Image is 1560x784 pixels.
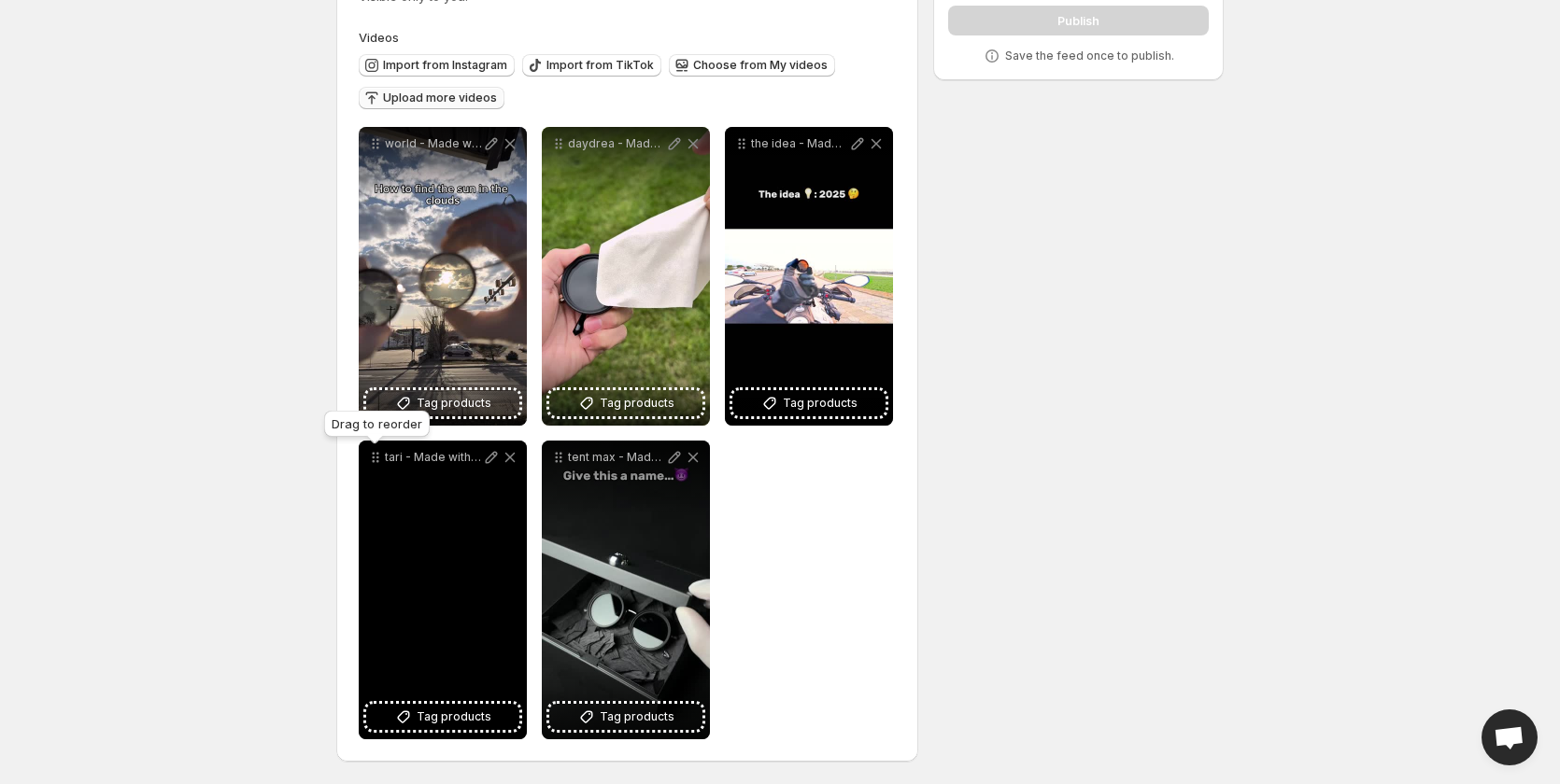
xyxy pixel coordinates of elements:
span: Videos [359,30,399,45]
button: Tag products [549,390,702,416]
p: world - Made with [PERSON_NAME] [385,136,482,151]
span: Import from TikTok [546,58,654,73]
span: Tag products [783,394,858,413]
p: daydrea - Made with [PERSON_NAME] [568,136,665,151]
button: Tag products [549,704,702,730]
span: Tag products [417,707,491,726]
span: Import from Instagram [383,58,507,73]
span: Choose from My videos [693,58,828,73]
p: Save the feed once to publish. [1005,49,1174,63]
button: Tag products [732,390,886,416]
p: tari - Made with [PERSON_NAME] [385,450,482,465]
span: Tag products [417,394,491,413]
p: the idea - Made with [PERSON_NAME] [751,136,848,151]
p: tent max - Made with [PERSON_NAME] [568,450,665,465]
button: Tag products [366,704,519,730]
span: Upload more videos [383,91,497,105]
button: Upload more videos [359,87,504,109]
button: Import from Instagram [359,54,515,77]
span: Tag products [600,707,674,726]
div: world - Made with [PERSON_NAME]Tag products [359,127,527,426]
span: Tag products [600,394,674,413]
div: tent max - Made with [PERSON_NAME]Tag products [542,441,710,739]
div: daydrea - Made with [PERSON_NAME]Tag products [542,127,710,426]
a: Open chat [1482,709,1538,765]
div: the idea - Made with [PERSON_NAME]Tag products [725,127,893,426]
button: Import from TikTok [522,54,661,77]
button: Tag products [366,390,519,416]
button: Choose from My videos [669,54,835,77]
div: tari - Made with [PERSON_NAME]Tag products [359,441,527,739]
